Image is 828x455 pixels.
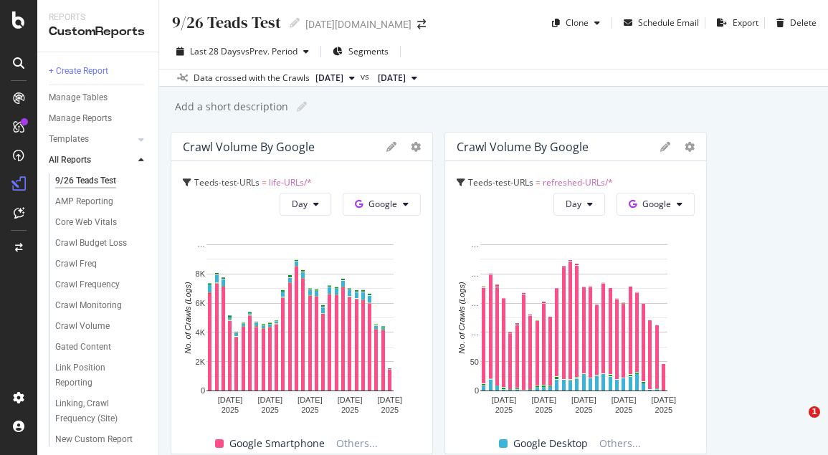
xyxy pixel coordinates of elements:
span: Segments [348,45,389,57]
text: 2025 [615,406,632,414]
text: 2025 [381,406,399,414]
a: Link Position Reporting [55,360,148,391]
span: vs Prev. Period [241,45,298,57]
a: AMP Reporting [55,194,148,209]
a: Crawl Volume [55,319,148,334]
text: [DATE] [531,396,556,404]
div: Crawl Freq [55,257,97,272]
text: [DATE] [612,396,637,404]
span: = [262,176,267,188]
text: 2025 [341,406,358,414]
text: [DATE] [571,396,596,404]
text: 2025 [301,406,318,414]
a: Crawl Budget Loss [55,236,148,251]
button: Export [711,11,758,34]
text: … [471,299,479,307]
text: … [471,328,479,337]
text: [DATE] [338,396,363,404]
div: CustomReports [49,24,147,40]
button: Google [617,193,695,216]
a: Manage Reports [49,111,148,126]
span: Others... [594,435,647,452]
a: Templates [49,132,134,147]
text: [DATE] [218,396,243,404]
text: 0 [475,386,479,395]
div: Clone [566,16,589,29]
div: Link Position Reporting [55,360,135,391]
span: Google [368,198,397,210]
text: 2025 [655,406,672,414]
a: Core Web Vitals [55,215,148,230]
span: Others... [330,435,384,452]
text: [DATE] [378,396,403,404]
div: Templates [49,132,89,147]
a: All Reports [49,153,134,168]
div: Crawl Volume by Google [457,140,589,154]
a: Gated Content [55,340,148,355]
span: 2025 Sep. 27th [315,72,343,85]
button: Clone [546,11,606,34]
div: Manage Reports [49,111,112,126]
button: Day [553,193,605,216]
div: Crawl Volume by Google [183,140,315,154]
svg: A chart. [183,237,417,421]
text: 2025 [261,406,278,414]
text: 50 [470,358,479,366]
text: 4K [196,328,206,337]
button: Day [280,193,331,216]
div: Linking, Crawl Frequency (Site) [55,396,138,426]
button: Segments [327,40,394,63]
div: Data crossed with the Crawls [194,72,310,85]
div: Crawl Budget Loss [55,236,127,251]
button: [DATE] [310,70,361,87]
div: Crawl Monitoring [55,298,122,313]
span: Google [642,198,671,210]
iframe: Intercom live chat [779,406,814,441]
button: Google [343,193,421,216]
div: [DATE][DOMAIN_NAME] [305,17,411,32]
div: Export [733,16,758,29]
span: Google Smartphone [229,435,325,452]
span: Day [292,198,308,210]
a: Crawl Freq [55,257,148,272]
a: + Create Report [49,64,148,79]
div: arrow-right-arrow-left [417,19,426,29]
div: Delete [790,16,817,29]
span: 2025 Aug. 30th [378,72,406,85]
i: Edit report name [297,102,307,112]
text: 2025 [495,406,513,414]
text: No. of Crawls (Logs) [184,282,192,354]
a: Linking, Crawl Frequency (Site) [55,396,148,426]
div: Core Web Vitals [55,215,117,230]
text: 0 [201,386,205,395]
text: 2025 [536,406,553,414]
span: Teeds-test-URLs [468,176,533,188]
span: refreshed-URLs/* [543,176,613,188]
button: Last 28 DaysvsPrev. Period [171,40,315,63]
span: Google Desktop [513,435,588,452]
text: [DATE] [257,396,282,404]
span: Last 28 Days [190,45,241,57]
div: Crawl Frequency [55,277,120,292]
text: 2025 [575,406,592,414]
span: Teeds-test-URLs [194,176,260,188]
a: 9/26 Teads Test [55,173,148,188]
div: Crawl Volume by GoogleTeeds-test-URLs = refreshed-URLs/*DayGoogleA chart.Google DesktopOthers... [444,132,707,454]
text: … [471,269,479,278]
span: 1 [809,406,820,418]
text: … [471,240,479,249]
a: Crawl Monitoring [55,298,148,313]
text: 2K [196,358,206,366]
text: [DATE] [298,396,323,404]
span: life-URLs/* [269,176,312,188]
text: No. of Crawls (Logs) [457,282,466,354]
div: AMP Reporting [55,194,113,209]
div: New Custom Report [55,432,133,447]
text: [DATE] [492,396,517,404]
div: Crawl Volume [55,319,110,334]
div: + Create Report [49,64,108,79]
text: 6K [196,299,206,307]
button: [DATE] [372,70,423,87]
span: Day [566,198,581,210]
